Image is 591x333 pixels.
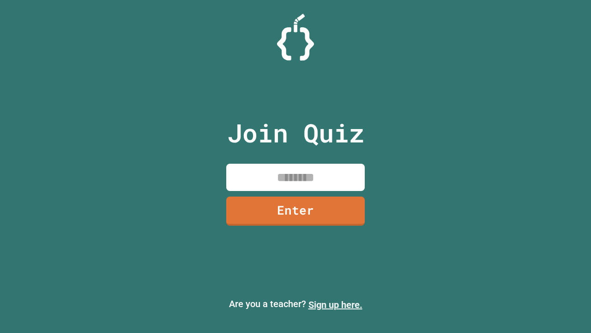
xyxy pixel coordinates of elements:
iframe: chat widget [514,256,582,295]
p: Join Quiz [227,114,364,152]
p: Are you a teacher? [7,297,584,312]
a: Sign up here. [308,299,362,310]
img: Logo.svg [277,14,314,61]
iframe: chat widget [552,296,582,324]
a: Enter [226,197,365,226]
